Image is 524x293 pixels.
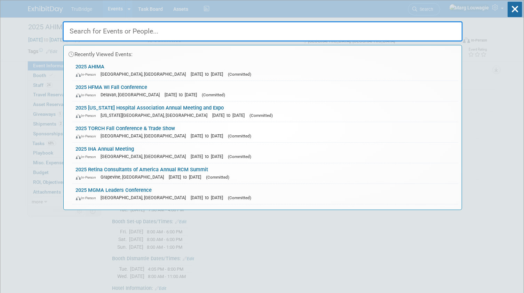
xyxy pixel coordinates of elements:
span: [DATE] to [DATE] [191,154,227,159]
span: In-Person [76,113,100,118]
span: Delavan, [GEOGRAPHIC_DATA] [101,92,164,97]
a: 2025 MGMA Leaders Conference In-Person [GEOGRAPHIC_DATA], [GEOGRAPHIC_DATA] [DATE] to [DATE] (Com... [72,184,458,204]
div: Recently Viewed Events: [67,45,458,60]
span: (Committed) [206,175,230,180]
span: (Committed) [202,92,225,97]
input: Search for Events or People... [63,21,463,42]
span: (Committed) [250,113,273,118]
span: Grapevine, [GEOGRAPHIC_DATA] [101,174,168,180]
span: [DATE] to [DATE] [169,174,205,180]
span: In-Person [76,175,100,180]
a: 2025 HFMA WI Fall Conference In-Person Delavan, [GEOGRAPHIC_DATA] [DATE] to [DATE] (Committed) [72,81,458,101]
span: [DATE] to [DATE] [213,113,248,118]
span: (Committed) [228,195,252,200]
a: 2025 IHA Annual Meeting In-Person [GEOGRAPHIC_DATA], [GEOGRAPHIC_DATA] [DATE] to [DATE] (Committed) [72,143,458,163]
span: In-Person [76,72,100,77]
span: [GEOGRAPHIC_DATA], [GEOGRAPHIC_DATA] [101,72,190,77]
a: 2025 Retina Consultants of America Annual RCM Summit In-Person Grapevine, [GEOGRAPHIC_DATA] [DATE... [72,163,458,183]
span: In-Person [76,155,100,159]
span: [GEOGRAPHIC_DATA], [GEOGRAPHIC_DATA] [101,133,190,138]
span: [GEOGRAPHIC_DATA], [GEOGRAPHIC_DATA] [101,154,190,159]
span: In-Person [76,196,100,200]
span: [GEOGRAPHIC_DATA], [GEOGRAPHIC_DATA] [101,195,190,200]
span: In-Person [76,134,100,138]
span: [DATE] to [DATE] [191,133,227,138]
a: 2025 TORCH Fall Conference & Trade Show In-Person [GEOGRAPHIC_DATA], [GEOGRAPHIC_DATA] [DATE] to ... [72,122,458,142]
span: [DATE] to [DATE] [191,195,227,200]
a: 2025 [US_STATE] Hospital Association Annual Meeting and Expo In-Person [US_STATE][GEOGRAPHIC_DATA... [72,102,458,122]
span: (Committed) [228,72,252,77]
span: [DATE] to [DATE] [165,92,201,97]
span: [US_STATE][GEOGRAPHIC_DATA], [GEOGRAPHIC_DATA] [101,113,211,118]
span: [DATE] to [DATE] [191,72,227,77]
span: In-Person [76,93,100,97]
span: (Committed) [228,134,252,138]
a: 2025 AHIMA In-Person [GEOGRAPHIC_DATA], [GEOGRAPHIC_DATA] [DATE] to [DATE] (Committed) [72,60,458,81]
span: (Committed) [228,154,252,159]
